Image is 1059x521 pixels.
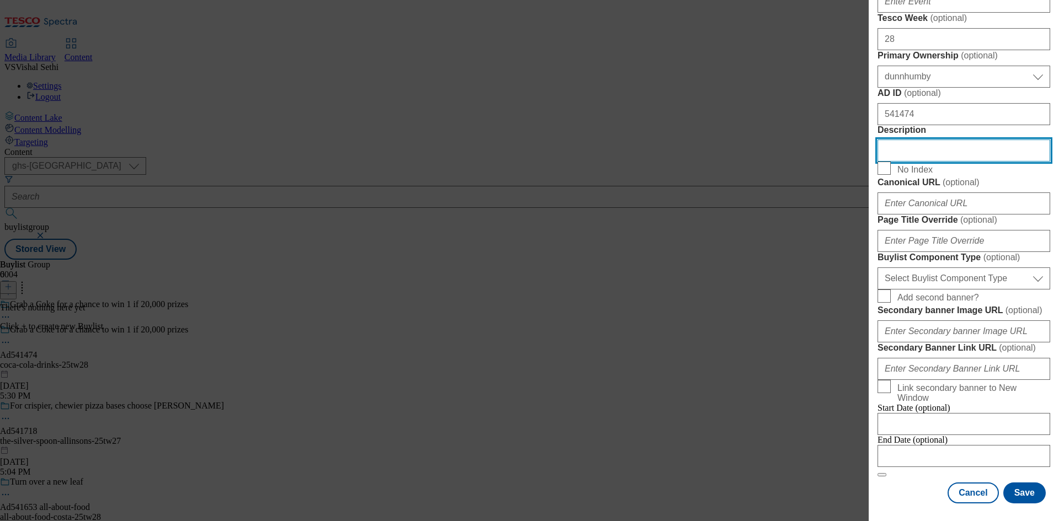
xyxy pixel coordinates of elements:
[904,88,941,98] span: ( optional )
[878,50,1050,61] label: Primary Ownership
[878,103,1050,125] input: Enter AD ID
[897,383,1046,403] span: Link secondary banner to New Window
[1003,482,1046,503] button: Save
[961,51,998,60] span: ( optional )
[878,413,1050,435] input: Enter Date
[878,28,1050,50] input: Enter Tesco Week
[943,178,980,187] span: ( optional )
[878,305,1050,316] label: Secondary banner Image URL
[878,342,1050,353] label: Secondary Banner Link URL
[878,230,1050,252] input: Enter Page Title Override
[878,320,1050,342] input: Enter Secondary banner Image URL
[878,13,1050,24] label: Tesco Week
[878,139,1050,162] input: Enter Description
[878,358,1050,380] input: Enter Secondary Banner Link URL
[878,214,1050,225] label: Page Title Override
[897,293,979,303] span: Add second banner?
[897,165,933,175] span: No Index
[878,125,1050,135] label: Description
[878,192,1050,214] input: Enter Canonical URL
[960,215,997,224] span: ( optional )
[878,177,1050,188] label: Canonical URL
[983,253,1020,262] span: ( optional )
[878,88,1050,99] label: AD ID
[878,403,950,412] span: Start Date (optional)
[878,252,1050,263] label: Buylist Component Type
[1005,305,1042,315] span: ( optional )
[948,482,998,503] button: Cancel
[878,435,948,444] span: End Date (optional)
[999,343,1036,352] span: ( optional )
[930,13,967,23] span: ( optional )
[878,445,1050,467] input: Enter Date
